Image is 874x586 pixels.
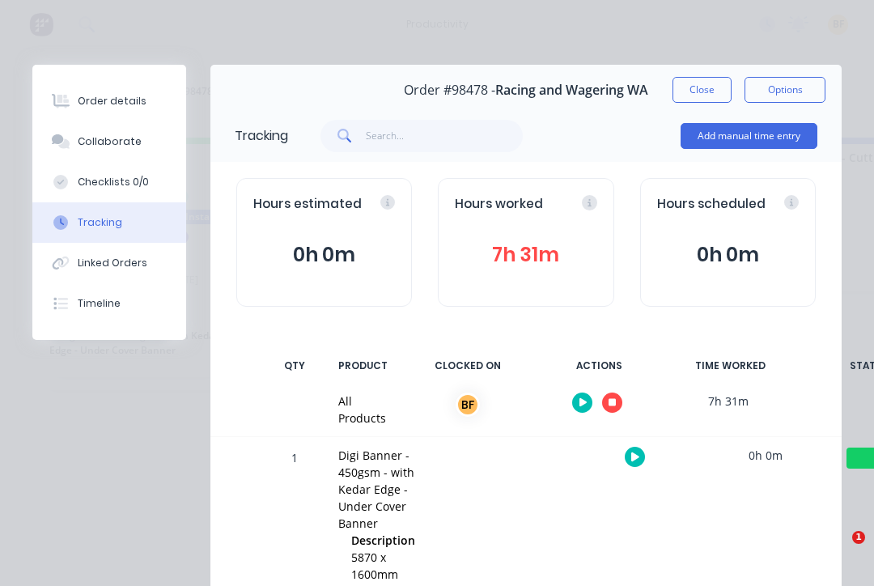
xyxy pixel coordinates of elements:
div: All Products [338,393,386,427]
span: Hours scheduled [657,195,766,214]
button: Close [672,77,732,103]
div: TIME WORKED [669,349,791,383]
span: Hours worked [455,195,543,214]
iframe: Intercom live chat [819,531,858,570]
span: Order #98478 - [404,83,495,98]
button: Collaborate [32,121,186,162]
span: 5870 x 1600mm [351,550,398,582]
button: Options [745,77,825,103]
div: Tracking [78,215,122,230]
div: PRODUCT [329,349,397,383]
div: Collaborate [78,134,142,149]
button: Timeline [32,283,186,324]
div: CLOCKED ON [407,349,528,383]
span: Description [351,532,415,549]
span: 1 [852,531,865,544]
span: Hours estimated [253,195,362,214]
button: 7h 31m [455,240,596,270]
button: Linked Orders [32,243,186,283]
div: 0h 0m [705,437,826,473]
button: Tracking [32,202,186,243]
div: Digi Banner - 450gsm - with Kedar Edge - Under Cover Banner [338,447,423,532]
div: BF [456,393,480,417]
button: Order details [32,81,186,121]
button: Checklists 0/0 [32,162,186,202]
button: 0h 0m [253,240,395,270]
button: 0h 0m [657,240,799,270]
input: Search... [366,120,524,152]
div: 7h 31m [668,383,789,419]
button: Add manual time entry [681,123,817,149]
div: QTY [270,349,319,383]
span: Racing and Wagering WA [495,83,648,98]
div: ACTIONS [538,349,660,383]
div: Linked Orders [78,256,147,270]
div: Tracking [235,126,288,146]
div: Order details [78,94,146,108]
div: Timeline [78,296,121,311]
div: Checklists 0/0 [78,175,149,189]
